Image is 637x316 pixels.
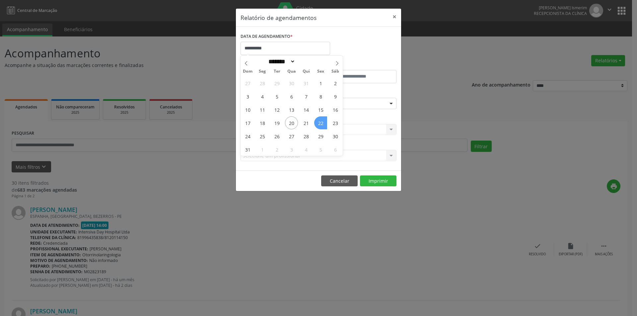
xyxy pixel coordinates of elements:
span: Agosto 16, 2025 [329,103,342,116]
span: Agosto 26, 2025 [270,130,283,143]
span: Agosto 15, 2025 [314,103,327,116]
span: Setembro 1, 2025 [256,143,269,156]
span: Agosto 12, 2025 [270,103,283,116]
span: Agosto 25, 2025 [256,130,269,143]
span: Agosto 29, 2025 [314,130,327,143]
button: Imprimir [360,175,396,187]
label: ATÉ [320,60,396,70]
span: Agosto 13, 2025 [285,103,298,116]
span: Ter [270,69,284,74]
span: Agosto 18, 2025 [256,116,269,129]
span: Agosto 3, 2025 [241,90,254,103]
span: Agosto 31, 2025 [241,143,254,156]
span: Agosto 23, 2025 [329,116,342,129]
span: Sáb [328,69,343,74]
span: Setembro 6, 2025 [329,143,342,156]
span: Agosto 7, 2025 [300,90,313,103]
span: Agosto 14, 2025 [300,103,313,116]
span: Agosto 6, 2025 [285,90,298,103]
span: Agosto 5, 2025 [270,90,283,103]
h5: Relatório de agendamentos [241,13,317,22]
span: Agosto 20, 2025 [285,116,298,129]
span: Setembro 4, 2025 [300,143,313,156]
span: Agosto 24, 2025 [241,130,254,143]
span: Setembro 2, 2025 [270,143,283,156]
label: DATA DE AGENDAMENTO [241,32,293,42]
span: Julho 29, 2025 [270,77,283,90]
span: Julho 30, 2025 [285,77,298,90]
span: Agosto 27, 2025 [285,130,298,143]
span: Agosto 1, 2025 [314,77,327,90]
span: Agosto 30, 2025 [329,130,342,143]
span: Agosto 17, 2025 [241,116,254,129]
span: Agosto 9, 2025 [329,90,342,103]
span: Agosto 19, 2025 [270,116,283,129]
span: Agosto 22, 2025 [314,116,327,129]
span: Agosto 11, 2025 [256,103,269,116]
span: Dom [241,69,255,74]
button: Cancelar [321,175,358,187]
span: Julho 31, 2025 [300,77,313,90]
span: Julho 27, 2025 [241,77,254,90]
span: Agosto 2, 2025 [329,77,342,90]
span: Agosto 28, 2025 [300,130,313,143]
span: Qua [284,69,299,74]
span: Setembro 3, 2025 [285,143,298,156]
span: Agosto 8, 2025 [314,90,327,103]
span: Setembro 5, 2025 [314,143,327,156]
span: Agosto 10, 2025 [241,103,254,116]
span: Julho 28, 2025 [256,77,269,90]
select: Month [266,58,295,65]
button: Close [388,9,401,25]
span: Agosto 4, 2025 [256,90,269,103]
input: Year [295,58,317,65]
span: Agosto 21, 2025 [300,116,313,129]
span: Seg [255,69,270,74]
span: Qui [299,69,314,74]
span: Sex [314,69,328,74]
